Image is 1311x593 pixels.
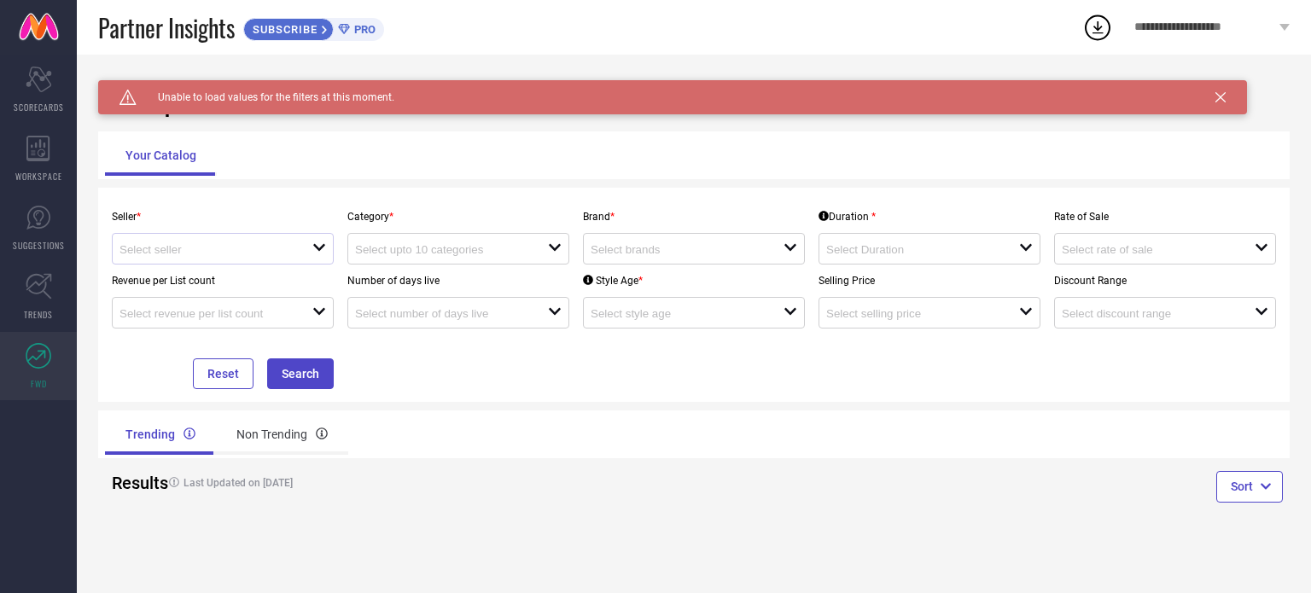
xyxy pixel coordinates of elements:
input: Select upto 10 categories [355,243,528,256]
input: Select brands [591,243,764,256]
input: Select selling price [826,307,999,320]
p: Rate of Sale [1054,211,1276,223]
span: PRO [350,23,376,36]
button: Reset [193,358,253,389]
button: Search [267,358,334,389]
button: Sort [1216,471,1283,502]
div: Style Age [583,275,643,287]
p: Revenue per List count [112,275,334,287]
p: Number of days live [347,275,569,287]
span: Partner Insights [98,10,235,45]
span: FWD [31,377,47,390]
div: Duration [819,211,876,223]
span: SCORECARDS [14,101,64,113]
h2: Results [112,473,147,493]
input: Select revenue per list count [119,307,293,320]
span: SUGGESTIONS [13,239,65,252]
span: TRENDS [24,308,53,321]
p: Brand [583,211,805,223]
p: Selling Price [819,275,1040,287]
div: Your Catalog [105,135,217,176]
span: WORKSPACE [15,170,62,183]
a: SUBSCRIBEPRO [243,14,384,41]
p: Seller [112,211,334,223]
h4: Last Updated on [DATE] [160,477,632,489]
span: SUBSCRIBE [244,23,322,36]
input: Select rate of sale [1062,243,1235,256]
div: Trending [105,414,216,455]
div: Non Trending [216,414,348,455]
input: Select number of days live [355,307,528,320]
span: Unable to load values for the filters at this moment. [137,91,394,103]
div: Open download list [1082,12,1113,43]
input: Select Duration [826,243,999,256]
input: Select seller [119,243,293,256]
p: Discount Range [1054,275,1276,287]
input: Select discount range [1062,307,1235,320]
p: Category [347,211,569,223]
input: Select style age [591,307,764,320]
